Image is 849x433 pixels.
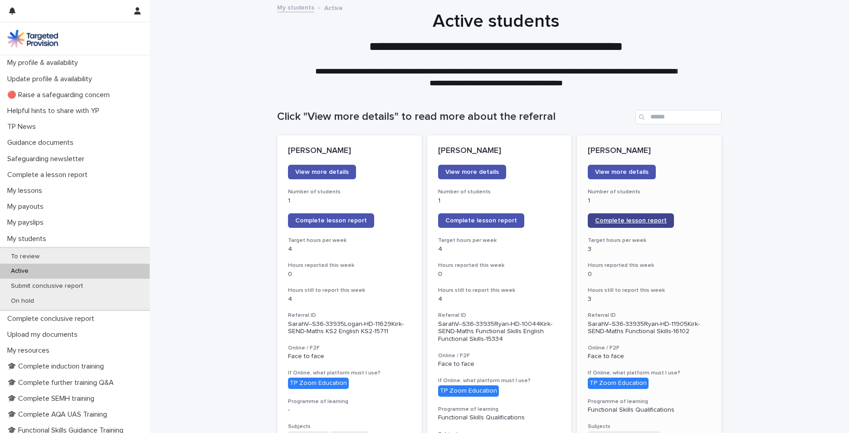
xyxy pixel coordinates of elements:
[288,344,411,352] h3: Online / F2F
[438,377,561,384] h3: If Online, what platform must I use?
[4,410,114,419] p: 🎓 Complete AQA UAS Training
[288,423,411,430] h3: Subjects
[288,165,356,179] a: View more details
[4,267,36,275] p: Active
[4,315,102,323] p: Complete conclusive report
[288,287,411,294] h3: Hours still to report this week
[588,295,711,303] p: 3
[4,253,47,261] p: To review
[4,394,102,403] p: 🎓 Complete SEMH training
[588,406,711,414] p: Functional Skills Qualifications
[4,202,51,211] p: My payouts
[588,369,711,377] h3: If Online, what platform must I use?
[588,188,711,196] h3: Number of students
[438,287,561,294] h3: Hours still to report this week
[4,91,117,99] p: 🔴 Raise a safeguarding concern
[7,30,58,48] img: M5nRWzHhSzIhMunXDL62
[4,282,90,290] p: Submit conclusive report
[4,123,43,131] p: TP News
[438,188,561,196] h3: Number of students
[438,360,561,368] p: Face to face
[438,414,561,422] p: Functional Skills Qualifications
[4,59,85,67] p: My profile & availability
[4,379,121,387] p: 🎓 Complete further training Q&A
[288,271,411,278] p: 0
[438,165,506,179] a: View more details
[288,320,411,336] p: SarahV--S36-33935Logan-HD-11629Kirk-SEND-Maths KS2 English KS2-15711
[288,406,411,414] p: -
[438,246,561,253] p: 4
[438,271,561,278] p: 0
[4,171,95,179] p: Complete a lesson report
[588,353,711,360] p: Face to face
[445,169,499,175] span: View more details
[295,169,349,175] span: View more details
[4,330,85,339] p: Upload my documents
[277,2,314,12] a: My students
[438,262,561,269] h3: Hours reported this week
[588,246,711,253] p: 3
[4,218,51,227] p: My payslips
[288,262,411,269] h3: Hours reported this week
[438,237,561,244] h3: Target hours per week
[595,169,649,175] span: View more details
[588,287,711,294] h3: Hours still to report this week
[438,320,561,343] p: SarahV--S36-33935Ryan-HD-10044Kirk-SEND-Maths Functional Skills English Functional Skills-15334
[4,362,111,371] p: 🎓 Complete induction training
[295,217,367,224] span: Complete lesson report
[4,138,81,147] p: Guidance documents
[288,378,349,389] div: TP Zoom Education
[635,110,722,124] input: Search
[438,197,561,205] p: 1
[288,197,411,205] p: 1
[4,297,41,305] p: On hold
[288,312,411,319] h3: Referral ID
[288,295,411,303] p: 4
[288,237,411,244] h3: Target hours per week
[588,312,711,319] h3: Referral ID
[277,110,632,123] h1: Click "View more details" to read more about the referral
[288,188,411,196] h3: Number of students
[4,187,49,195] p: My lessons
[588,344,711,352] h3: Online / F2F
[4,75,99,84] p: Update profile & availability
[4,107,107,115] p: Helpful hints to share with YP
[438,295,561,303] p: 4
[4,155,92,163] p: Safeguarding newsletter
[588,237,711,244] h3: Target hours per week
[588,165,656,179] a: View more details
[324,2,343,12] p: Active
[588,398,711,405] h3: Programme of learning
[588,262,711,269] h3: Hours reported this week
[588,146,711,156] p: [PERSON_NAME]
[4,235,54,243] p: My students
[438,213,524,228] a: Complete lesson report
[288,353,411,360] p: Face to face
[588,213,674,228] a: Complete lesson report
[438,406,561,413] h3: Programme of learning
[438,312,561,319] h3: Referral ID
[588,378,649,389] div: TP Zoom Education
[4,346,57,355] p: My resources
[438,146,561,156] p: [PERSON_NAME]
[588,271,711,278] p: 0
[288,146,411,156] p: [PERSON_NAME]
[274,10,718,32] h1: Active students
[288,398,411,405] h3: Programme of learning
[438,352,561,359] h3: Online / F2F
[595,217,667,224] span: Complete lesson report
[438,385,499,397] div: TP Zoom Education
[288,369,411,377] h3: If Online, what platform must I use?
[288,246,411,253] p: 4
[588,320,711,336] p: SarahV--S36-33935Ryan-HD-11905Kirk-SEND-Maths Functional Skills-16102
[588,197,711,205] p: 1
[588,423,711,430] h3: Subjects
[445,217,517,224] span: Complete lesson report
[288,213,374,228] a: Complete lesson report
